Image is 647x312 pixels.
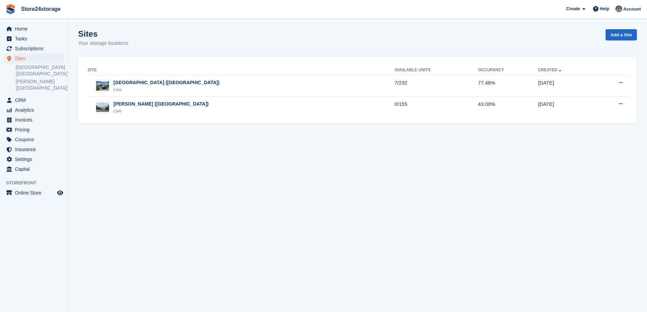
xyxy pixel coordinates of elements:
div: Live [113,86,219,93]
span: CRM [15,95,56,105]
span: Help [600,5,609,12]
td: 7/232 [395,75,478,97]
a: menu [3,105,64,115]
td: [DATE] [538,97,595,118]
a: [PERSON_NAME] ([GEOGRAPHIC_DATA]) [16,78,64,91]
span: Subscriptions [15,44,56,53]
span: Coupons [15,135,56,144]
span: Analytics [15,105,56,115]
h1: Sites [78,29,128,38]
a: Preview store [56,189,64,197]
span: Insurance [15,145,56,154]
span: Home [15,24,56,34]
a: menu [3,135,64,144]
a: menu [3,154,64,164]
a: menu [3,34,64,43]
p: Your storage locations [78,39,128,47]
a: menu [3,95,64,105]
td: 77.48% [478,75,538,97]
img: Image of Warley Brentwood (Essex) site [96,103,109,112]
a: menu [3,24,64,34]
a: menu [3,125,64,134]
span: Capital [15,164,56,174]
td: 43.00% [478,97,538,118]
a: Created [538,68,563,72]
a: menu [3,164,64,174]
span: Sites [15,54,56,63]
a: menu [3,115,64,125]
a: menu [3,145,64,154]
span: Tasks [15,34,56,43]
span: Settings [15,154,56,164]
a: menu [3,54,64,63]
span: Create [566,5,580,12]
img: stora-icon-8386f47178a22dfd0bd8f6a31ec36ba5ce8667c1dd55bd0f319d3a0aa187defe.svg [5,4,16,14]
span: Online Store [15,188,56,198]
th: Site [86,65,395,76]
a: [GEOGRAPHIC_DATA] ([GEOGRAPHIC_DATA]) [16,64,64,77]
a: menu [3,44,64,53]
a: Add a Site [606,29,637,40]
td: [DATE] [538,75,595,97]
a: Store24storage [18,3,64,15]
span: Storefront [6,180,68,186]
span: Pricing [15,125,56,134]
div: Live [113,108,209,114]
img: Image of Manston Airport (Kent) site [96,81,109,91]
td: 0/155 [395,97,478,118]
th: Occupancy [478,65,538,76]
span: Account [623,6,641,13]
img: Jane Welch [615,5,622,12]
a: menu [3,188,64,198]
div: [PERSON_NAME] ([GEOGRAPHIC_DATA]) [113,100,209,108]
span: Invoices [15,115,56,125]
div: [GEOGRAPHIC_DATA] ([GEOGRAPHIC_DATA]) [113,79,219,86]
th: Available Units [395,65,478,76]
